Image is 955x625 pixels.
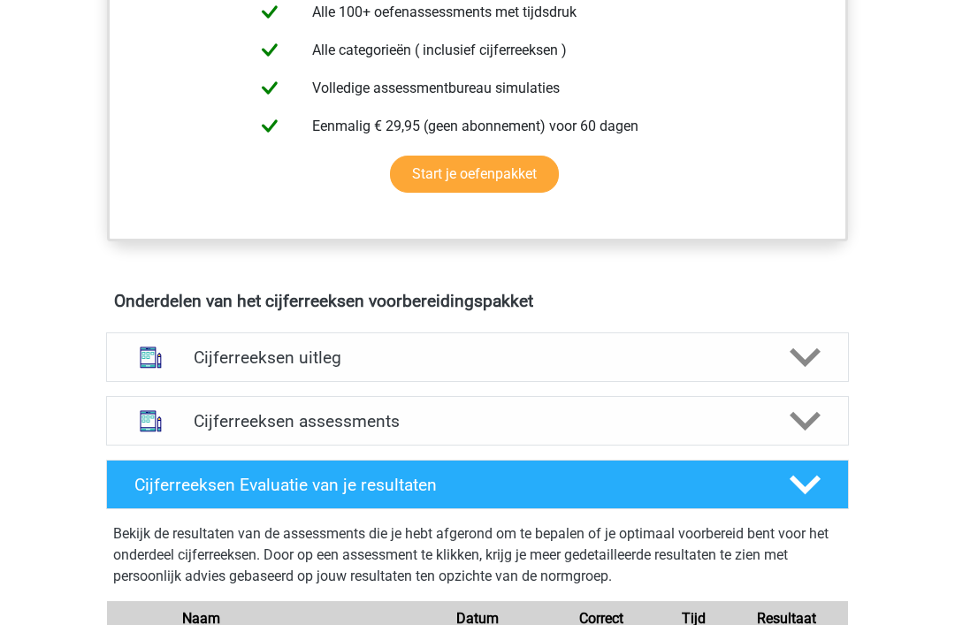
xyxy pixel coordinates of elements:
[390,156,559,194] a: Start je oefenpakket
[99,333,856,383] a: uitleg Cijferreeksen uitleg
[194,348,761,369] h4: Cijferreeksen uitleg
[134,476,761,496] h4: Cijferreeksen Evaluatie van je resultaten
[113,524,842,588] p: Bekijk de resultaten van de assessments die je hebt afgerond om te bepalen of je optimaal voorber...
[128,400,173,445] img: cijferreeksen assessments
[99,397,856,446] a: assessments Cijferreeksen assessments
[128,336,173,381] img: cijferreeksen uitleg
[194,412,761,432] h4: Cijferreeksen assessments
[99,461,856,510] a: Cijferreeksen Evaluatie van je resultaten
[114,292,841,312] h4: Onderdelen van het cijferreeksen voorbereidingspakket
